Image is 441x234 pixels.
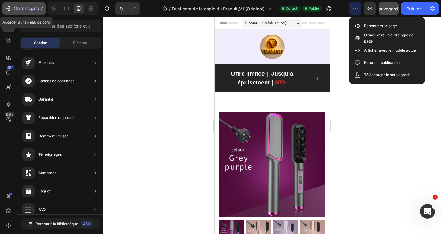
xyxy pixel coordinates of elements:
[308,6,319,11] font: Publié
[6,112,13,117] font: Bêta
[215,17,330,234] iframe: Zone de conception
[38,115,76,120] font: Répartition du produit
[364,33,413,43] font: Cloner vers un autre type de page
[115,2,140,15] div: Annuler/Rétablir
[7,65,13,70] font: 450
[83,221,90,226] font: 450
[420,204,435,219] iframe: Chat en direct par interphone
[379,2,399,15] button: Sauvegarder
[38,189,51,193] font: Paquet
[34,40,47,45] font: Section
[38,60,54,65] font: Marques
[434,195,436,199] font: 1
[38,207,46,212] font: FAQ
[20,20,101,32] input: Rechercher des sections et des éléments
[38,170,56,175] font: Comparer
[285,6,297,11] font: Défaut
[364,60,400,65] font: Forcer la publication
[364,24,397,28] font: Renommer la page
[401,2,426,15] button: Publier
[376,6,402,11] font: Sauvegarder
[59,202,83,227] img: Brosse Lissante Chauffante – Ions Négatifs Anti-Frisottis
[38,79,75,83] font: Badges de confiance
[364,72,411,77] font: Télécharger la sauvegarde
[406,6,421,11] font: Publier
[169,6,171,11] font: /
[32,202,56,227] img: Brosse Lissante Chauffante – Ions Négatifs Anti-Frisottis
[38,152,62,157] font: Témoignages
[2,2,46,15] button: 7
[38,134,68,138] font: Comment utiliser
[40,6,43,12] font: 7
[364,48,417,53] font: Afficher avec le modèle actuel
[36,221,78,226] font: Parcourir la bibliothèque
[73,40,87,45] font: Élément
[172,6,265,11] font: Duplicata de la copie du Produit_V1 (Original)
[38,97,53,102] font: Garantie
[21,218,100,229] button: Parcourir la bibliothèque450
